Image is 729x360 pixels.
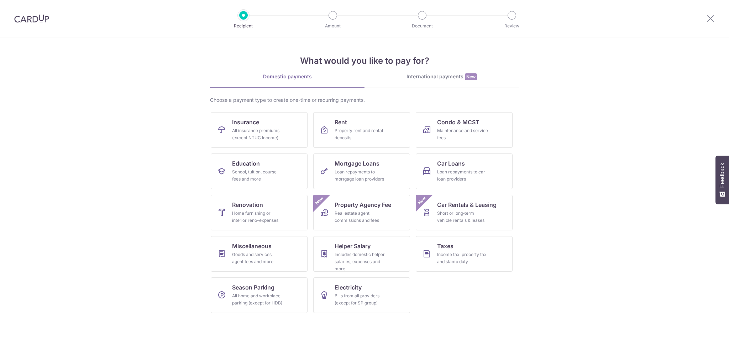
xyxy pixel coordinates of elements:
[211,195,308,230] a: RenovationHome furnishing or interior reno-expenses
[232,283,274,292] span: Season Parking
[313,195,410,230] a: Property Agency FeeReal estate agent commissions and feesNew
[232,118,259,126] span: Insurance
[306,22,359,30] p: Amount
[232,251,283,265] div: Goods and services, agent fees and more
[437,127,488,141] div: Maintenance and service fees
[335,242,371,250] span: Helper Salary
[232,200,263,209] span: Renovation
[715,156,729,204] button: Feedback - Show survey
[210,54,519,67] h4: What would you like to pay for?
[211,112,308,148] a: InsuranceAll insurance premiums (except NTUC Income)
[335,251,386,272] div: Includes domestic helper salaries, expenses and more
[437,159,465,168] span: Car Loans
[313,153,410,189] a: Mortgage LoansLoan repayments to mortgage loan providers
[437,118,479,126] span: Condo & MCST
[232,242,272,250] span: Miscellaneous
[210,96,519,104] div: Choose a payment type to create one-time or recurring payments.
[314,195,325,207] span: New
[313,112,410,148] a: RentProperty rent and rental deposits
[335,200,391,209] span: Property Agency Fee
[437,210,488,224] div: Short or long‑term vehicle rentals & leases
[416,195,428,207] span: New
[416,236,513,272] a: TaxesIncome tax, property tax and stamp duty
[232,292,283,307] div: All home and workplace parking (except for HDB)
[335,118,347,126] span: Rent
[719,163,725,188] span: Feedback
[211,236,308,272] a: MiscellaneousGoods and services, agent fees and more
[396,22,449,30] p: Document
[416,195,513,230] a: Car Rentals & LeasingShort or long‑term vehicle rentals & leasesNew
[335,159,379,168] span: Mortgage Loans
[211,277,308,313] a: Season ParkingAll home and workplace parking (except for HDB)
[335,127,386,141] div: Property rent and rental deposits
[465,73,477,80] span: New
[437,168,488,183] div: Loan repayments to car loan providers
[416,153,513,189] a: Car LoansLoan repayments to car loan providers
[335,168,386,183] div: Loan repayments to mortgage loan providers
[211,153,308,189] a: EducationSchool, tuition, course fees and more
[335,292,386,307] div: Bills from all providers (except for SP group)
[232,127,283,141] div: All insurance premiums (except NTUC Income)
[335,210,386,224] div: Real estate agent commissions and fees
[14,14,49,23] img: CardUp
[217,22,270,30] p: Recipient
[416,112,513,148] a: Condo & MCSTMaintenance and service fees
[437,251,488,265] div: Income tax, property tax and stamp duty
[313,277,410,313] a: ElectricityBills from all providers (except for SP group)
[210,73,364,80] div: Domestic payments
[313,236,410,272] a: Helper SalaryIncludes domestic helper salaries, expenses and more
[364,73,519,80] div: International payments
[437,200,497,209] span: Car Rentals & Leasing
[232,210,283,224] div: Home furnishing or interior reno-expenses
[486,22,538,30] p: Review
[232,159,260,168] span: Education
[232,168,283,183] div: School, tuition, course fees and more
[437,242,453,250] span: Taxes
[335,283,362,292] span: Electricity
